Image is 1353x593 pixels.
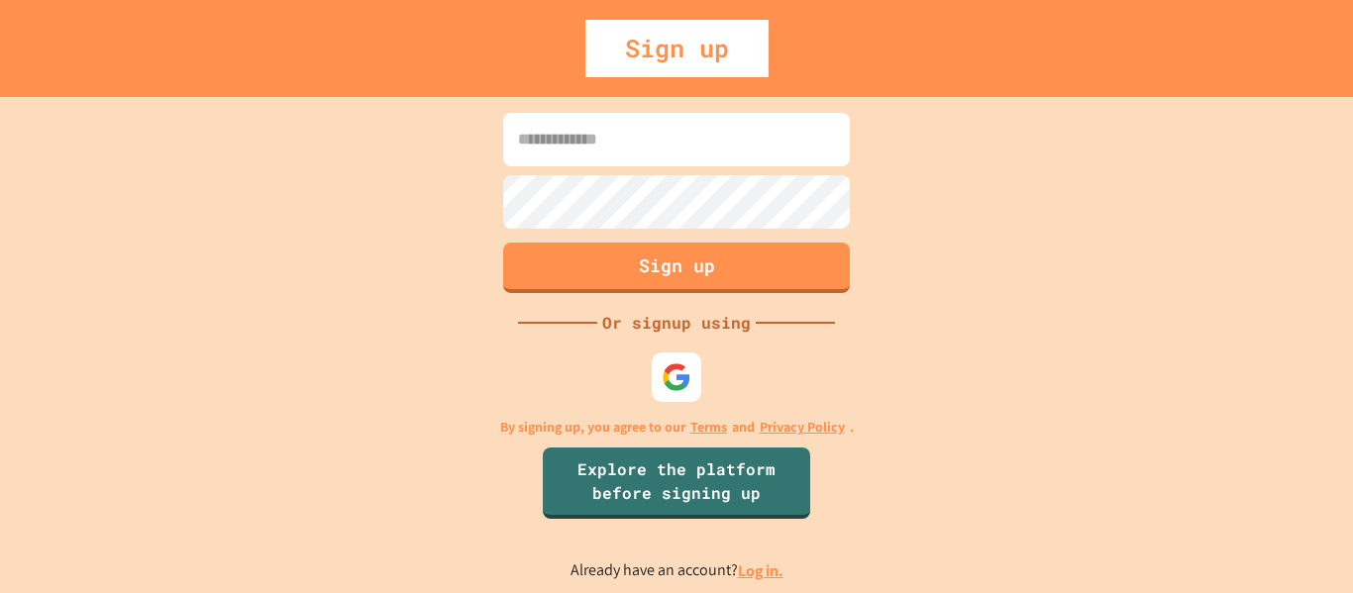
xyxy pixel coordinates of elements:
p: By signing up, you agree to our and . [500,417,854,438]
div: Or signup using [597,311,756,335]
a: Privacy Policy [760,417,845,438]
button: Sign up [503,243,850,293]
a: Terms [690,417,727,438]
p: Already have an account? [571,558,783,583]
img: google-icon.svg [662,362,691,392]
a: Explore the platform before signing up [543,447,810,519]
div: Sign up [585,20,769,77]
a: Log in. [738,560,783,581]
